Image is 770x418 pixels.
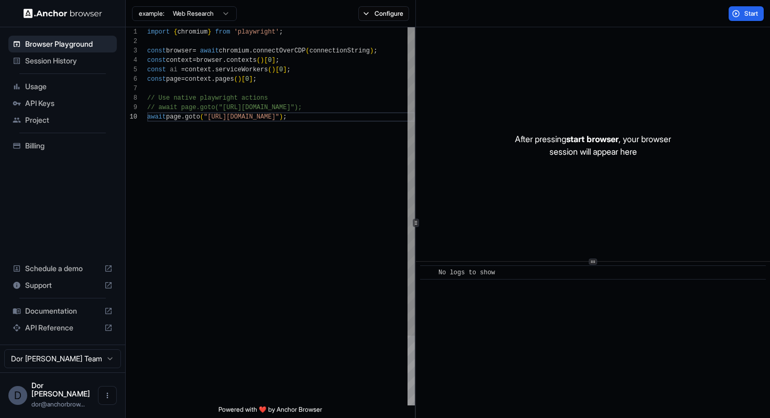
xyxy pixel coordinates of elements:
[566,134,619,144] span: start browser
[147,104,302,111] span: // await page.goto("[URL][DOMAIN_NAME]");
[8,386,27,405] div: D
[25,280,100,291] span: Support
[147,113,166,121] span: await
[139,9,164,18] span: example:
[147,76,166,83] span: const
[249,76,252,83] span: ]
[166,47,192,55] span: browser
[31,400,85,408] span: dor@anchorbrowser.io
[310,47,370,55] span: connectionString
[25,81,113,92] span: Usage
[126,37,137,46] div: 2
[272,57,276,64] span: ]
[147,47,166,55] span: const
[170,66,177,73] span: ai
[185,66,211,73] span: context
[253,76,257,83] span: ;
[147,57,166,64] span: const
[25,115,113,125] span: Project
[744,9,759,18] span: Start
[126,112,137,122] div: 10
[31,381,90,398] span: Dor Dankner
[25,323,100,333] span: API Reference
[276,66,279,73] span: [
[8,52,117,69] div: Session History
[211,76,215,83] span: .
[126,56,137,65] div: 4
[287,66,291,73] span: ;
[25,306,100,316] span: Documentation
[8,319,117,336] div: API Reference
[25,39,113,49] span: Browser Playground
[8,78,117,95] div: Usage
[147,94,268,102] span: // Use native playwright actions
[126,46,137,56] div: 3
[245,76,249,83] span: 0
[192,47,196,55] span: =
[283,113,287,121] span: ;
[8,112,117,128] div: Project
[126,103,137,112] div: 9
[226,57,257,64] span: contexts
[257,57,260,64] span: (
[25,141,113,151] span: Billing
[166,113,181,121] span: page
[241,76,245,83] span: [
[268,66,271,73] span: (
[166,76,181,83] span: page
[126,84,137,93] div: 7
[438,269,495,276] span: No logs to show
[8,277,117,294] div: Support
[196,57,223,64] span: browser
[238,76,241,83] span: )
[283,66,287,73] span: ]
[147,66,166,73] span: const
[370,47,373,55] span: )
[185,76,211,83] span: context
[268,57,271,64] span: 0
[181,113,185,121] span: .
[219,47,249,55] span: chromium
[279,28,283,36] span: ;
[279,66,283,73] span: 0
[8,303,117,319] div: Documentation
[126,74,137,84] div: 6
[126,65,137,74] div: 5
[147,28,170,36] span: import
[98,386,117,405] button: Open menu
[425,267,431,278] span: ​
[218,405,322,418] span: Powered with ❤️ by Anchor Browser
[192,57,196,64] span: =
[729,6,764,21] button: Start
[200,47,219,55] span: await
[25,263,100,274] span: Schedule a demo
[279,113,283,121] span: )
[8,137,117,154] div: Billing
[185,113,200,121] span: goto
[8,95,117,112] div: API Keys
[126,27,137,37] div: 1
[204,113,279,121] span: "[URL][DOMAIN_NAME]"
[8,260,117,277] div: Schedule a demo
[234,76,238,83] span: (
[181,66,185,73] span: =
[306,47,310,55] span: (
[24,8,102,18] img: Anchor Logo
[515,133,671,158] p: After pressing , your browser session will appear here
[223,57,226,64] span: .
[25,56,113,66] span: Session History
[215,66,268,73] span: serviceWorkers
[215,28,230,36] span: from
[166,57,192,64] span: context
[215,76,234,83] span: pages
[211,66,215,73] span: .
[173,28,177,36] span: {
[276,57,279,64] span: ;
[264,57,268,64] span: [
[260,57,264,64] span: )
[272,66,276,73] span: )
[178,28,208,36] span: chromium
[8,36,117,52] div: Browser Playground
[373,47,377,55] span: ;
[358,6,409,21] button: Configure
